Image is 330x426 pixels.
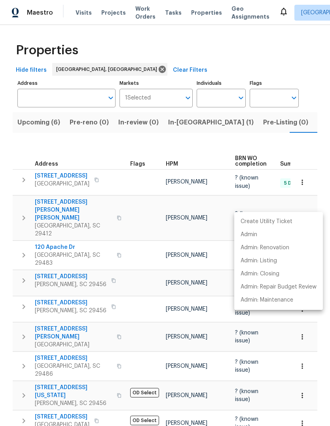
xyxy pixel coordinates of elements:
p: Admin: Renovation [241,244,289,252]
p: Admin: Maintenance [241,296,293,304]
p: Admin: Closing [241,270,279,278]
p: Create Utility Ticket [241,218,292,226]
p: Admin [241,231,257,239]
p: Admin: Repair Budget Review [241,283,317,291]
p: Admin: Listing [241,257,277,265]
